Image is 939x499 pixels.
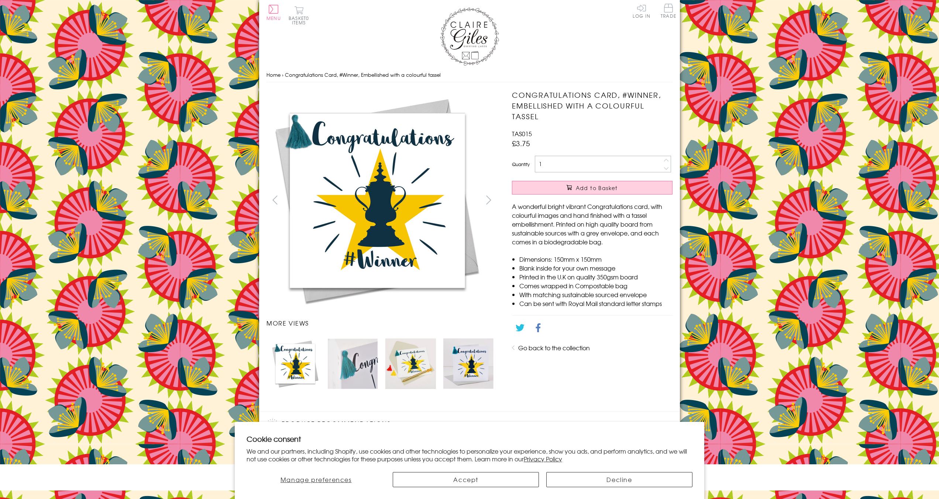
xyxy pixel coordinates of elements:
[266,419,673,430] h2: Product recommendations
[282,71,283,78] span: ›
[266,319,497,327] h3: More views
[661,4,676,20] a: Trade
[519,272,673,281] li: Printed in the U.K on quality 350gsm board
[512,138,530,148] span: £3.75
[512,161,530,168] label: Quantity
[481,192,497,208] button: next
[440,7,499,66] img: Claire Giles Greetings Cards
[519,255,673,264] li: Dimensions: 150mm x 150mm
[247,472,385,487] button: Manage preferences
[512,181,673,195] button: Add to Basket
[385,338,436,389] img: Congratulations Card, #Winner, Embellished with a colourful tassel
[633,4,650,18] a: Log In
[440,335,497,392] li: Carousel Page 4
[266,335,324,392] li: Carousel Page 1 (Current Slide)
[328,338,378,389] img: Congratulations Card, #Winner, Embellished with a colourful tassel
[512,90,673,121] h1: Congratulations Card, #Winner, Embellished with a colourful tassel
[661,4,676,18] span: Trade
[266,68,673,83] nav: breadcrumbs
[247,447,692,463] p: We and our partners, including Shopify, use cookies and other technologies to personalize your ex...
[546,472,692,487] button: Decline
[519,299,673,308] li: Can be sent with Royal Mail standard letter stamps
[266,335,497,392] ul: Carousel Pagination
[281,475,352,484] span: Manage preferences
[266,5,281,20] button: Menu
[292,15,309,26] span: 0 items
[266,192,283,208] button: prev
[324,335,382,392] li: Carousel Page 2
[512,202,673,246] p: A wonderful bright vibrant Congratulations card, with colourful images and hand finished with a t...
[285,71,441,78] span: Congratulations Card, #Winner, Embellished with a colourful tassel
[524,454,562,463] a: Privacy Policy
[393,472,539,487] button: Accept
[497,90,719,311] img: Congratulations Card, #Winner, Embellished with a colourful tassel
[270,338,320,389] img: Congratulations Card, #Winner, Embellished with a colourful tassel
[512,129,532,138] span: TAS015
[289,6,309,25] button: Basket0 items
[518,343,590,352] a: Go back to the collection
[382,335,439,392] li: Carousel Page 3
[266,71,281,78] a: Home
[247,434,692,444] h2: Cookie consent
[266,15,281,21] span: Menu
[443,338,493,389] img: Congratulations Card, #Winner, Embellished with a colourful tassel
[266,90,488,311] img: Congratulations Card, #Winner, Embellished with a colourful tassel
[576,184,618,192] span: Add to Basket
[519,281,673,290] li: Comes wrapped in Compostable bag
[519,290,673,299] li: With matching sustainable sourced envelope
[519,264,673,272] li: Blank inside for your own message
